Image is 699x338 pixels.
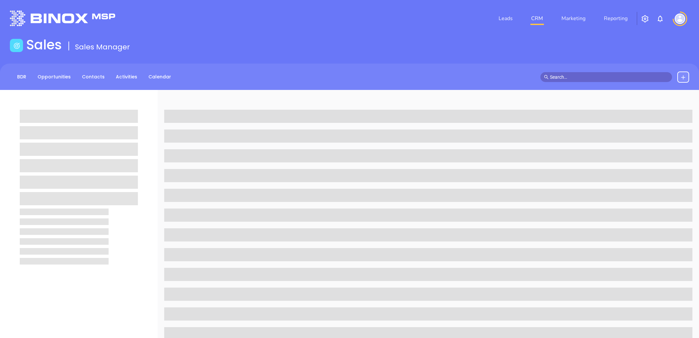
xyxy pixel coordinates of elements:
[641,15,649,23] img: iconSetting
[144,71,175,82] a: Calendar
[550,73,668,81] input: Search…
[496,12,515,25] a: Leads
[544,75,549,79] span: search
[34,71,75,82] a: Opportunities
[656,15,664,23] img: iconNotification
[75,42,130,52] span: Sales Manager
[112,71,141,82] a: Activities
[10,11,115,26] img: logo
[13,71,30,82] a: BDR
[26,37,62,53] h1: Sales
[529,12,546,25] a: CRM
[559,12,588,25] a: Marketing
[601,12,630,25] a: Reporting
[78,71,109,82] a: Contacts
[675,14,685,24] img: user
